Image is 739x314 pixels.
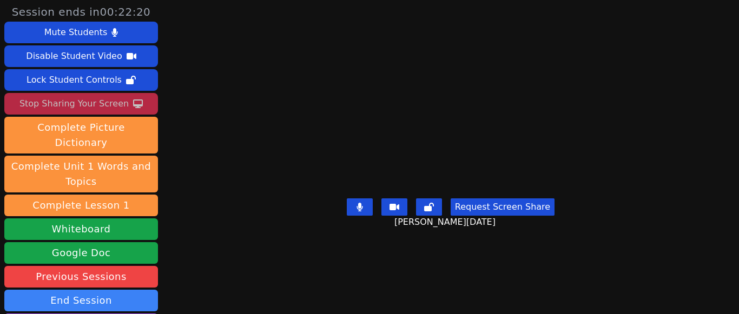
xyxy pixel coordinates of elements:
button: Disable Student Video [4,45,158,67]
button: Stop Sharing Your Screen [4,93,158,115]
div: Lock Student Controls [27,71,122,89]
time: 00:22:20 [100,5,151,18]
span: [PERSON_NAME][DATE] [394,216,498,229]
a: Previous Sessions [4,266,158,288]
button: Complete Picture Dictionary [4,117,158,153]
button: End Session [4,290,158,311]
a: Google Doc [4,242,158,264]
button: Request Screen Share [451,198,555,216]
div: Disable Student Video [26,48,122,65]
button: Whiteboard [4,218,158,240]
button: Lock Student Controls [4,69,158,91]
div: Stop Sharing Your Screen [19,95,129,112]
button: Complete Lesson 1 [4,195,158,216]
button: Complete Unit 1 Words and Topics [4,156,158,192]
div: Mute Students [44,24,107,41]
button: Mute Students [4,22,158,43]
span: Session ends in [12,4,151,19]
